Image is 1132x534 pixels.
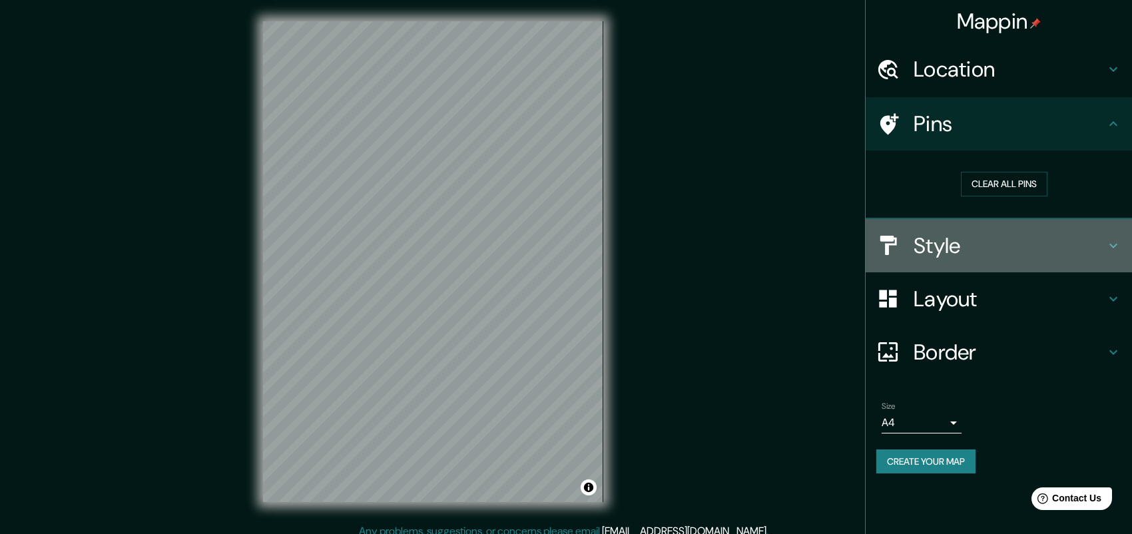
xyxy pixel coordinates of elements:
[961,172,1047,196] button: Clear all pins
[882,412,962,433] div: A4
[914,56,1105,83] h4: Location
[957,8,1041,35] h4: Mappin
[581,479,597,495] button: Toggle attribution
[914,111,1105,137] h4: Pins
[914,339,1105,366] h4: Border
[866,219,1132,272] div: Style
[914,286,1105,312] h4: Layout
[866,97,1132,150] div: Pins
[876,449,976,474] button: Create your map
[1030,18,1041,29] img: pin-icon.png
[882,400,896,411] label: Size
[866,272,1132,326] div: Layout
[914,232,1105,259] h4: Style
[866,43,1132,96] div: Location
[866,326,1132,379] div: Border
[1013,482,1117,519] iframe: Help widget launcher
[263,21,603,502] canvas: Map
